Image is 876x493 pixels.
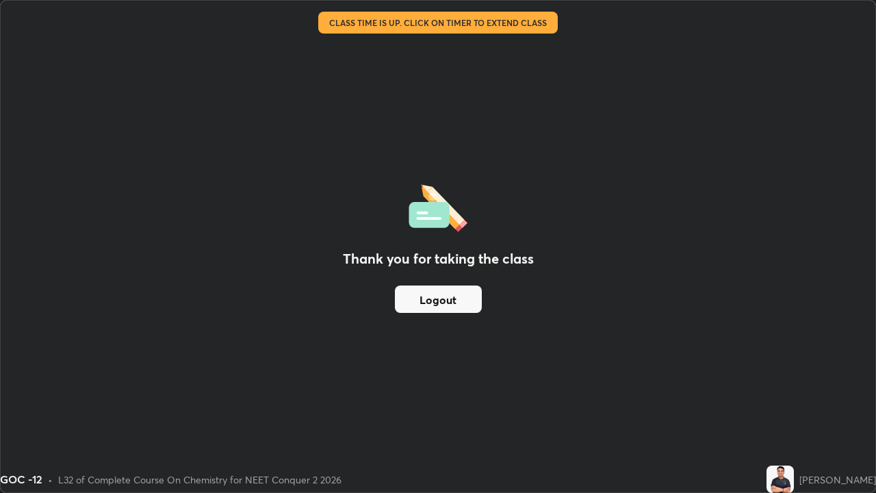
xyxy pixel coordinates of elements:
[48,472,53,487] div: •
[409,180,467,232] img: offlineFeedback.1438e8b3.svg
[58,472,342,487] div: L32 of Complete Course On Chemistry for NEET Conquer 2 2026
[799,472,876,487] div: [PERSON_NAME]
[395,286,482,313] button: Logout
[766,466,794,493] img: cdd11cb0ff7c41cdbf678b0cfeb7474b.jpg
[343,249,534,269] h2: Thank you for taking the class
